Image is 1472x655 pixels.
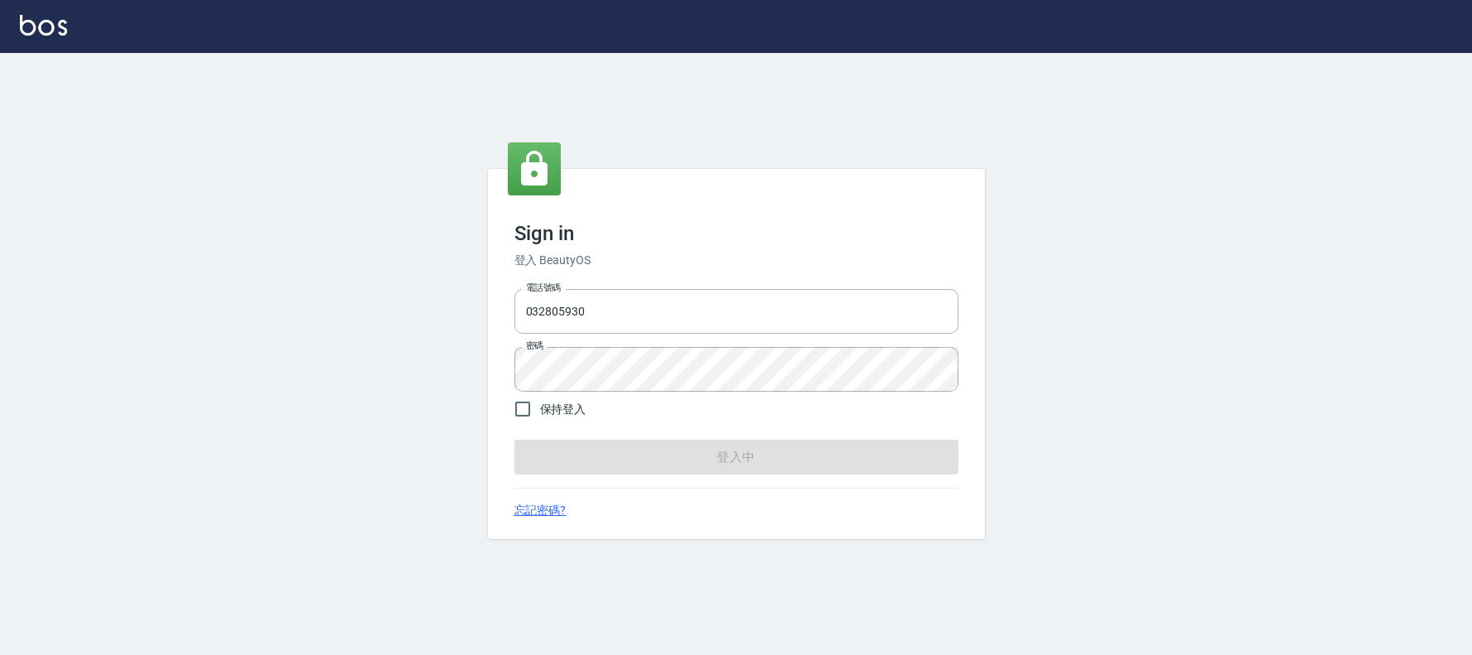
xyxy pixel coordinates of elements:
[526,282,561,294] label: 電話號碼
[20,15,67,36] img: Logo
[514,252,958,269] h6: 登入 BeautyOS
[526,340,543,352] label: 密碼
[540,401,586,418] span: 保持登入
[514,222,958,245] h3: Sign in
[514,502,567,519] a: 忘記密碼?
